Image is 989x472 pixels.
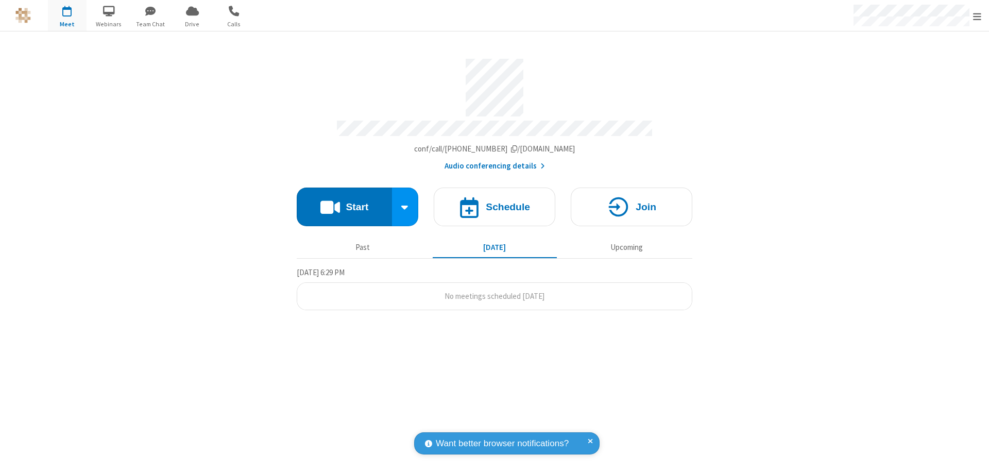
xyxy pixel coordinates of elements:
[486,202,530,212] h4: Schedule
[565,238,689,257] button: Upcoming
[297,188,392,226] button: Start
[571,188,692,226] button: Join
[48,20,87,29] span: Meet
[433,238,557,257] button: [DATE]
[215,20,253,29] span: Calls
[173,20,212,29] span: Drive
[392,188,419,226] div: Start conference options
[636,202,656,212] h4: Join
[90,20,128,29] span: Webinars
[414,144,575,154] span: Copy my meeting room link
[297,266,692,311] section: Today's Meetings
[297,51,692,172] section: Account details
[346,202,368,212] h4: Start
[301,238,425,257] button: Past
[436,437,569,450] span: Want better browser notifications?
[414,143,575,155] button: Copy my meeting room linkCopy my meeting room link
[434,188,555,226] button: Schedule
[297,267,345,277] span: [DATE] 6:29 PM
[445,160,545,172] button: Audio conferencing details
[15,8,31,23] img: QA Selenium DO NOT DELETE OR CHANGE
[131,20,170,29] span: Team Chat
[445,291,544,301] span: No meetings scheduled [DATE]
